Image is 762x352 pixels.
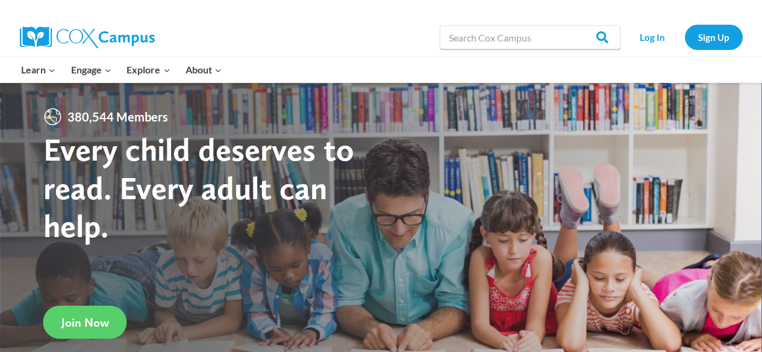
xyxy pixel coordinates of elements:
a: Log In [626,25,679,49]
a: Sign Up [685,25,743,49]
strong: Every child deserves to read. Every adult can help. [43,130,354,245]
span: Engage [71,62,111,78]
span: Learn [21,62,55,78]
img: Cox Campus [20,26,155,48]
a: Join Now [43,306,127,339]
span: Join Now [61,315,109,330]
span: About [186,62,222,78]
span: Explore [126,62,170,78]
nav: Primary Navigation [14,57,230,82]
nav: Secondary Navigation [626,25,743,49]
input: Search Cox Campus [440,25,620,49]
span: 380,544 Members [63,107,173,126]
